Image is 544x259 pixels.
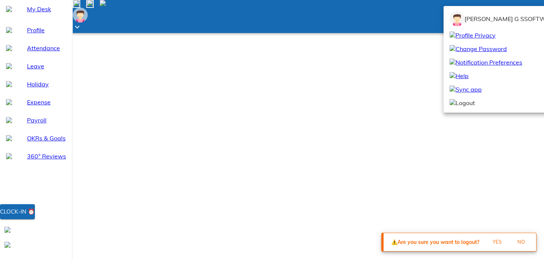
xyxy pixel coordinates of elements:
span: Notification Preferences [450,58,522,67]
img: notification-16px.3daa485c.svg [450,59,456,65]
img: Employee [450,11,465,26]
span: No [511,238,531,246]
span: Change Password [450,44,507,53]
img: reload.2b413110.svg [450,86,456,92]
img: password-16px.4abc478a.svg [450,45,456,51]
span: ⚠️ Are you sure you want to logout? [391,238,479,246]
img: profile-privacy-16px.26ea90b4.svg [450,32,456,38]
span: Logout [450,98,475,107]
span: [PERSON_NAME] G S [465,15,524,23]
span: Help [450,71,469,80]
span: Profile Privacy [450,31,496,40]
span: Yes [487,238,507,246]
img: help-16px.8a9e055a.svg [450,72,456,78]
img: logout-16px.3bbec06c.svg [450,99,456,105]
span: Sync app [450,85,482,94]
